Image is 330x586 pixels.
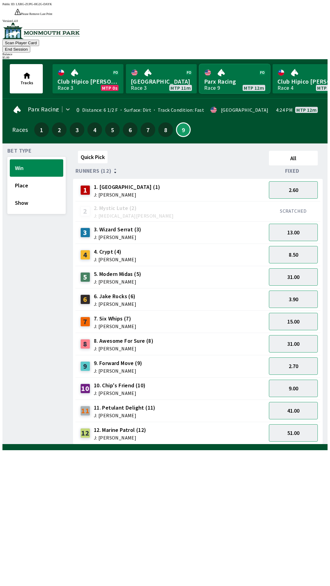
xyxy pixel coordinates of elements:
[107,128,118,132] span: 5
[269,181,318,199] button: 2.60
[2,2,328,6] div: Public ID:
[7,148,31,153] span: Bet Type
[80,272,90,282] div: 5
[269,291,318,308] button: 3.90
[80,206,90,216] div: 2
[80,384,90,393] div: 10
[53,64,123,93] a: Club Hipico [PERSON_NAME]Race 3MTP 0s
[94,315,136,323] span: 7. Six Whips (7)
[94,257,136,262] span: J: [PERSON_NAME]
[75,168,266,174] div: Runners (12)
[94,426,146,434] span: 12. Marine Patrol (12)
[158,122,173,137] button: 8
[269,224,318,241] button: 13.00
[52,122,67,137] button: 2
[269,380,318,397] button: 9.00
[89,128,101,132] span: 4
[94,213,174,218] span: J: [MEDICAL_DATA][PERSON_NAME]
[2,56,328,59] div: $ 5.00
[94,382,146,389] span: 10. Chip's Friend (10)
[266,168,320,174] div: Fixed
[94,346,153,351] span: J: [PERSON_NAME]
[80,428,90,438] div: 12
[176,122,191,137] button: 9
[94,413,156,418] span: J: [PERSON_NAME]
[80,250,90,260] div: 4
[199,64,270,93] a: Parx RacingRace 9MTP 12m
[287,340,299,347] span: 31.00
[80,317,90,327] div: 7
[80,228,90,237] div: 3
[15,182,58,189] span: Place
[70,122,84,137] button: 3
[75,168,112,173] span: Runners (12)
[289,251,298,258] span: 8.50
[80,339,90,349] div: 8
[10,177,63,194] button: Place
[124,128,136,132] span: 6
[10,159,63,177] button: Win
[269,335,318,353] button: 31.00
[102,85,117,90] span: MTP 0s
[269,424,318,442] button: 51.00
[151,107,204,113] span: Track Condition: Fast
[131,85,147,90] div: Race 3
[94,235,141,240] span: J: [PERSON_NAME]
[82,107,118,113] span: Distance: 6 1/2 F
[94,404,156,412] span: 11. Petulant Delight (11)
[78,151,108,163] button: Quick Pick
[94,183,160,191] span: 1. [GEOGRAPHIC_DATA] (1)
[87,122,102,137] button: 4
[142,128,154,132] span: 7
[269,246,318,263] button: 8.50
[105,122,120,137] button: 5
[94,324,136,329] span: J: [PERSON_NAME]
[94,391,146,396] span: J: [PERSON_NAME]
[277,85,293,90] div: Race 4
[123,122,137,137] button: 6
[80,406,90,416] div: 11
[2,46,30,52] button: End Session
[57,85,73,90] div: Race 3
[269,357,318,375] button: 2.70
[131,78,192,85] span: [GEOGRAPHIC_DATA]
[289,385,298,392] span: 9.00
[94,279,141,284] span: J: [PERSON_NAME]
[81,154,105,161] span: Quick Pick
[141,122,155,137] button: 7
[10,194,63,212] button: Show
[287,429,299,436] span: 51.00
[71,128,83,132] span: 3
[170,85,191,90] span: MTP 11m
[36,128,47,132] span: 1
[94,359,142,367] span: 9. Forward Move (9)
[80,361,90,371] div: 9
[20,80,33,85] span: Tracks
[94,226,141,233] span: 3. Wizard Serrat (3)
[272,155,315,162] span: All
[289,363,298,370] span: 2.70
[2,52,328,56] div: Balance
[269,313,318,330] button: 15.00
[80,185,90,195] div: 1
[289,186,298,194] span: 2.60
[15,165,58,172] span: Win
[269,208,318,214] div: SCRATCHED
[75,107,80,112] div: 0
[287,229,299,236] span: 13.00
[34,122,49,137] button: 1
[10,64,43,93] button: Tracks
[94,270,141,278] span: 5. Modern Midas (5)
[296,107,317,112] span: MTP 12m
[80,295,90,304] div: 6
[2,19,328,23] div: Version 1.4.0
[287,407,299,414] span: 41.00
[2,40,39,46] button: Scan Player Card
[287,273,299,280] span: 31.00
[178,128,189,131] span: 9
[118,107,152,113] span: Surface: Dirt
[94,248,136,256] span: 4. Crypt (4)
[21,12,52,16] span: Please Remove Last Print
[289,296,298,303] span: 3.90
[94,204,174,212] span: 2. Mystic Lute (2)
